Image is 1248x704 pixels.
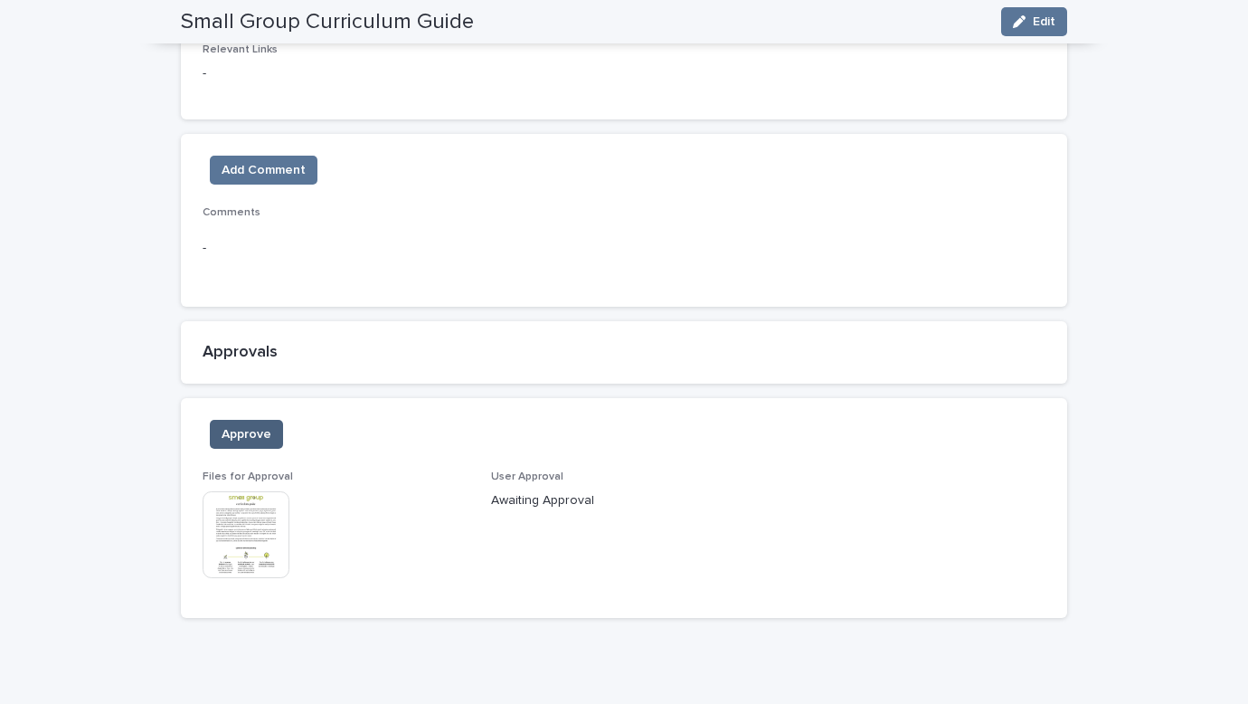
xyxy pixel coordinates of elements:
[222,161,306,179] span: Add Comment
[1001,7,1067,36] button: Edit
[491,491,758,510] p: Awaiting Approval
[210,156,317,185] button: Add Comment
[203,207,260,218] span: Comments
[203,343,1045,363] h2: Approvals
[491,471,563,482] span: User Approval
[203,239,1045,258] p: -
[1033,15,1055,28] span: Edit
[203,44,278,55] span: Relevant Links
[203,64,1045,83] p: -
[181,9,474,35] h2: Small Group Curriculum Guide
[210,420,283,449] button: Approve
[203,471,293,482] span: Files for Approval
[222,425,271,443] span: Approve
